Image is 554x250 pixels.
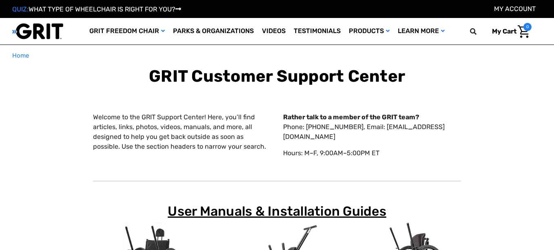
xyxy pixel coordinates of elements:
[283,148,461,158] p: Hours: M–F, 9:00AM–5:00PM ET
[492,27,516,35] span: My Cart
[283,113,419,121] strong: Rather talk to a member of the GRIT team?
[486,23,532,40] a: Cart with 0 items
[12,5,181,13] a: QUIZ:WHAT TYPE OF WHEELCHAIR IS RIGHT FOR YOU?
[12,52,29,59] span: Home
[93,112,271,152] p: Welcome to the GRIT Support Center! Here, you’ll find articles, links, photos, videos, manuals, a...
[12,5,29,13] span: QUIZ:
[518,25,530,38] img: Cart
[394,18,449,45] a: Learn More
[494,5,536,13] a: Account
[12,51,29,60] a: Home
[149,67,405,86] b: GRIT Customer Support Center
[169,18,258,45] a: Parks & Organizations
[12,51,542,60] nav: Breadcrumb
[168,203,386,219] span: User Manuals & Installation Guides
[12,23,63,40] img: GRIT All-Terrain Wheelchair and Mobility Equipment
[474,23,486,40] input: Search
[283,112,461,142] p: Phone: [PHONE_NUMBER], Email: [EMAIL_ADDRESS][DOMAIN_NAME]
[345,18,394,45] a: Products
[85,18,169,45] a: GRIT Freedom Chair
[290,18,345,45] a: Testimonials
[523,23,532,31] span: 0
[258,18,290,45] a: Videos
